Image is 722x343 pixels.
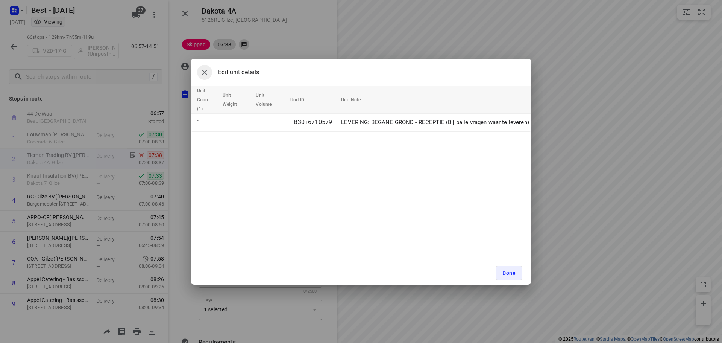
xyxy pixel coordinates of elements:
[197,65,259,80] div: Edit unit details
[197,86,220,113] span: Unit Count (1)
[502,270,516,276] span: Done
[287,113,338,131] td: FB30+6710579
[256,91,281,109] span: Unit Volume
[341,95,370,104] span: Unit Note
[341,118,529,127] p: LEVERING: BEGANE GROND - RECEPTIE (Bij balie vragen waar te leveren)
[191,113,220,131] td: 1
[290,95,314,104] span: Unit ID
[223,91,247,109] span: Unit Weight
[496,266,522,280] button: Done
